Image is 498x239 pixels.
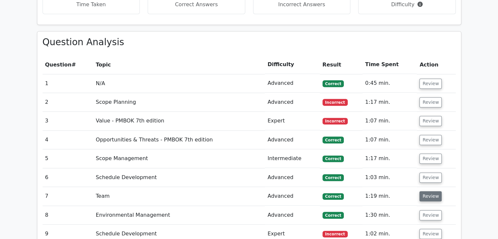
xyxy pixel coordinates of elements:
td: N/A [93,74,265,93]
td: 1:30 min. [362,206,417,225]
td: 1 [43,74,93,93]
td: Advanced [265,131,320,149]
td: Opportunities & Threats - PMBOK 7th edition [93,131,265,149]
td: 1:17 min. [362,149,417,168]
span: Correct [323,137,344,143]
td: Advanced [265,206,320,225]
td: 3 [43,112,93,130]
button: Review [419,173,442,183]
th: Action [417,55,455,74]
td: 1:19 min. [362,187,417,206]
span: Correct [323,193,344,200]
td: 1:07 min. [362,131,417,149]
span: Correct [323,80,344,87]
span: Question [45,62,72,68]
button: Review [419,229,442,239]
td: Scope Planning [93,93,265,112]
td: 5 [43,149,93,168]
td: 4 [43,131,93,149]
th: Topic [93,55,265,74]
button: Review [419,135,442,145]
th: Result [320,55,362,74]
span: Incorrect [323,231,348,237]
td: Value - PMBOK 7th edition [93,112,265,130]
th: Time Spent [362,55,417,74]
td: 8 [43,206,93,225]
button: Review [419,116,442,126]
button: Review [419,154,442,164]
td: Team [93,187,265,206]
span: Incorrect [323,99,348,105]
td: Advanced [265,187,320,206]
button: Review [419,210,442,220]
span: Correct [323,212,344,218]
button: Review [419,97,442,107]
td: 1:07 min. [362,112,417,130]
td: Scope Management [93,149,265,168]
td: Advanced [265,168,320,187]
p: Time Taken [48,1,135,9]
td: 1:03 min. [362,168,417,187]
td: Intermediate [265,149,320,168]
p: Incorrect Answers [259,1,345,9]
th: Difficulty [265,55,320,74]
td: Environmental Management [93,206,265,225]
td: 6 [43,168,93,187]
h3: Question Analysis [43,37,456,48]
span: Correct [323,174,344,181]
td: Expert [265,112,320,130]
th: # [43,55,93,74]
span: Correct [323,156,344,162]
button: Review [419,79,442,89]
span: Incorrect [323,118,348,124]
p: Difficulty [364,1,450,9]
button: Review [419,191,442,201]
td: 2 [43,93,93,112]
td: Advanced [265,93,320,112]
td: Advanced [265,74,320,93]
p: Correct Answers [153,1,240,9]
td: Schedule Development [93,168,265,187]
td: 0:45 min. [362,74,417,93]
td: 7 [43,187,93,206]
td: 1:17 min. [362,93,417,112]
